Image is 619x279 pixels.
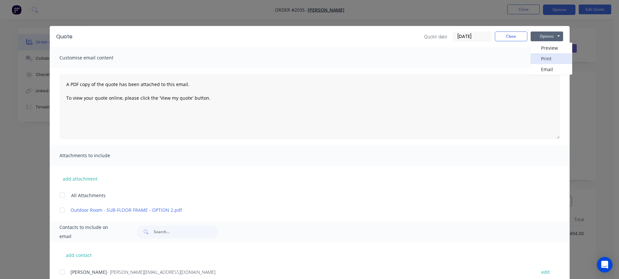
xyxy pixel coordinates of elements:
[71,207,530,213] a: Outdoor Room - SUB-FLOOR FRAME - OPTION 2.pdf
[71,192,106,199] span: All Attachments
[531,64,572,75] button: Email
[59,250,98,260] button: add contact
[531,53,572,64] button: Print
[59,74,560,139] textarea: A PDF copy of the quote has been attached to this email. To view your quote online, please click ...
[531,43,572,53] button: Preview
[495,32,527,41] button: Close
[59,174,101,184] button: add attachment
[537,268,554,276] button: edit
[531,32,563,41] button: Options
[59,223,121,241] span: Contacts to include on email
[59,53,131,62] span: Customise email content
[597,257,613,273] div: Open Intercom Messenger
[154,225,218,238] input: Search...
[56,33,72,41] div: Quote
[107,269,215,275] span: - [PERSON_NAME][EMAIL_ADDRESS][DOMAIN_NAME]
[424,33,447,40] span: Quote date
[71,269,107,275] span: [PERSON_NAME]
[59,151,131,160] span: Attachments to include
